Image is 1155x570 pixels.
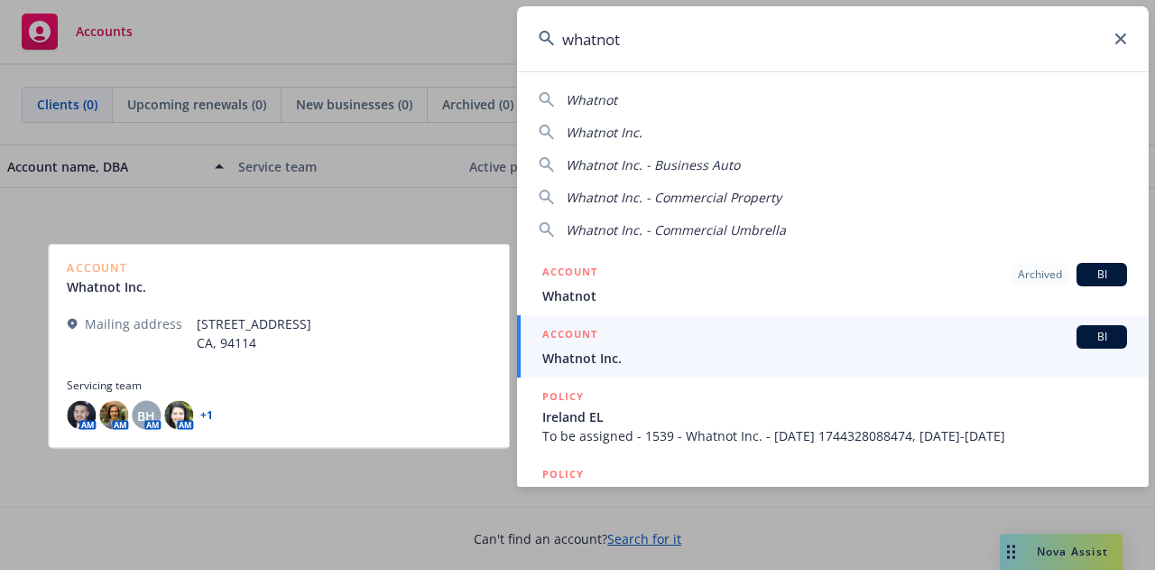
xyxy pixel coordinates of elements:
h5: ACCOUNT [542,325,597,347]
span: Archived [1018,266,1062,283]
a: ACCOUNTBIWhatnot Inc. [517,315,1149,378]
span: Whatnot Inc. - Business Auto [566,156,740,173]
a: POLICYIreland ELTo be assigned - 1539 - Whatnot Inc. - [DATE] 1744328088474, [DATE]-[DATE] [517,378,1149,455]
span: BI [1084,329,1120,345]
span: To be assigned - 1539 - Whatnot Inc. - [DATE] 1744328088474, [DATE]-[DATE] [542,426,1127,445]
span: Whatnot Inc. [566,124,642,141]
span: Whatnot Inc. - Commercial Umbrella [566,221,786,238]
span: UK EL [542,485,1127,504]
h5: POLICY [542,465,584,483]
span: Whatnot [542,286,1127,305]
span: Whatnot Inc. [542,349,1127,368]
h5: ACCOUNT [542,263,597,285]
input: Search... [517,6,1149,71]
span: Ireland EL [542,407,1127,426]
span: Whatnot Inc. - Commercial Property [566,189,781,206]
a: ACCOUNTArchivedBIWhatnot [517,253,1149,315]
h5: POLICY [542,388,584,406]
a: POLICYUK EL [517,455,1149,533]
span: BI [1084,266,1120,283]
span: Whatnot [566,91,617,108]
